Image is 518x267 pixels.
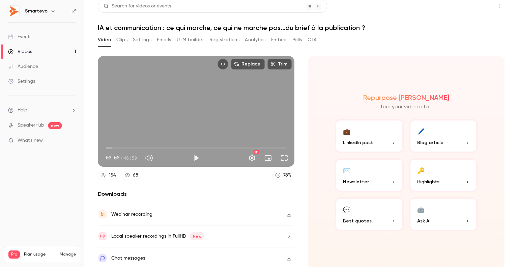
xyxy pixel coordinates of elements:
[8,33,31,40] div: Events
[106,154,137,161] div: 00:00
[8,6,19,17] img: Smartevo
[18,122,44,129] a: SpeakerHub
[343,139,373,146] span: LinkedIn post
[409,119,478,153] button: 🖊️Blog article
[104,3,171,10] div: Search for videos or events
[133,172,138,179] div: 68
[417,178,439,185] span: Highlights
[111,232,204,240] div: Local speaker recordings in FullHD
[190,232,204,240] span: New
[98,24,505,32] h1: IA et communication : ce qui marche, ce qui ne marche pas...du brief à la publication ?
[267,59,292,70] button: Trim
[109,172,116,179] div: 154
[157,34,171,45] button: Emails
[218,59,228,70] button: Embed video
[417,204,425,215] div: 🤖
[409,158,478,192] button: 🔑Highlights
[283,172,291,179] div: 78 %
[245,151,259,165] button: Settings
[343,126,350,136] div: 💼
[343,178,369,185] span: Newsletter
[494,1,505,11] button: Top Bar Actions
[123,154,137,161] span: 46:59
[417,139,443,146] span: Blog article
[308,34,317,45] button: CTA
[106,154,119,161] span: 00:00
[363,94,449,102] h2: Repurpose [PERSON_NAME]
[417,217,433,224] span: Ask Ai...
[278,151,291,165] button: Full screen
[133,34,151,45] button: Settings
[177,34,204,45] button: UTM builder
[261,151,275,165] button: Turn on miniplayer
[111,210,152,218] div: Webinar recording
[335,119,404,153] button: 💼LinkedIn post
[335,197,404,231] button: 💬Best quotes
[25,8,48,15] h6: Smartevo
[343,165,350,176] div: ✉️
[417,126,425,136] div: 🖊️
[272,171,294,180] a: 78%
[18,137,43,144] span: What's new
[417,165,425,176] div: 🔑
[98,34,111,45] button: Video
[122,171,141,180] a: 68
[120,154,123,161] span: /
[271,34,287,45] button: Embed
[60,252,76,257] a: Manage
[335,158,404,192] button: ✉️Newsletter
[409,197,478,231] button: 🤖Ask Ai...
[111,254,145,262] div: Chat messages
[343,204,350,215] div: 💬
[8,48,32,55] div: Videos
[24,252,56,257] span: Plan usage
[343,217,372,224] span: Best quotes
[8,107,76,114] li: help-dropdown-opener
[292,34,302,45] button: Polls
[209,34,239,45] button: Registrations
[380,103,433,111] p: Turn your video into...
[254,150,259,154] div: HD
[8,63,38,70] div: Audience
[8,78,35,85] div: Settings
[48,122,62,129] span: new
[18,107,27,114] span: Help
[231,59,265,70] button: Replace
[98,190,294,198] h2: Downloads
[142,151,156,165] button: Mute
[98,171,119,180] a: 154
[245,34,266,45] button: Analytics
[116,34,127,45] button: Clips
[190,151,203,165] button: Play
[8,250,20,259] span: Pro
